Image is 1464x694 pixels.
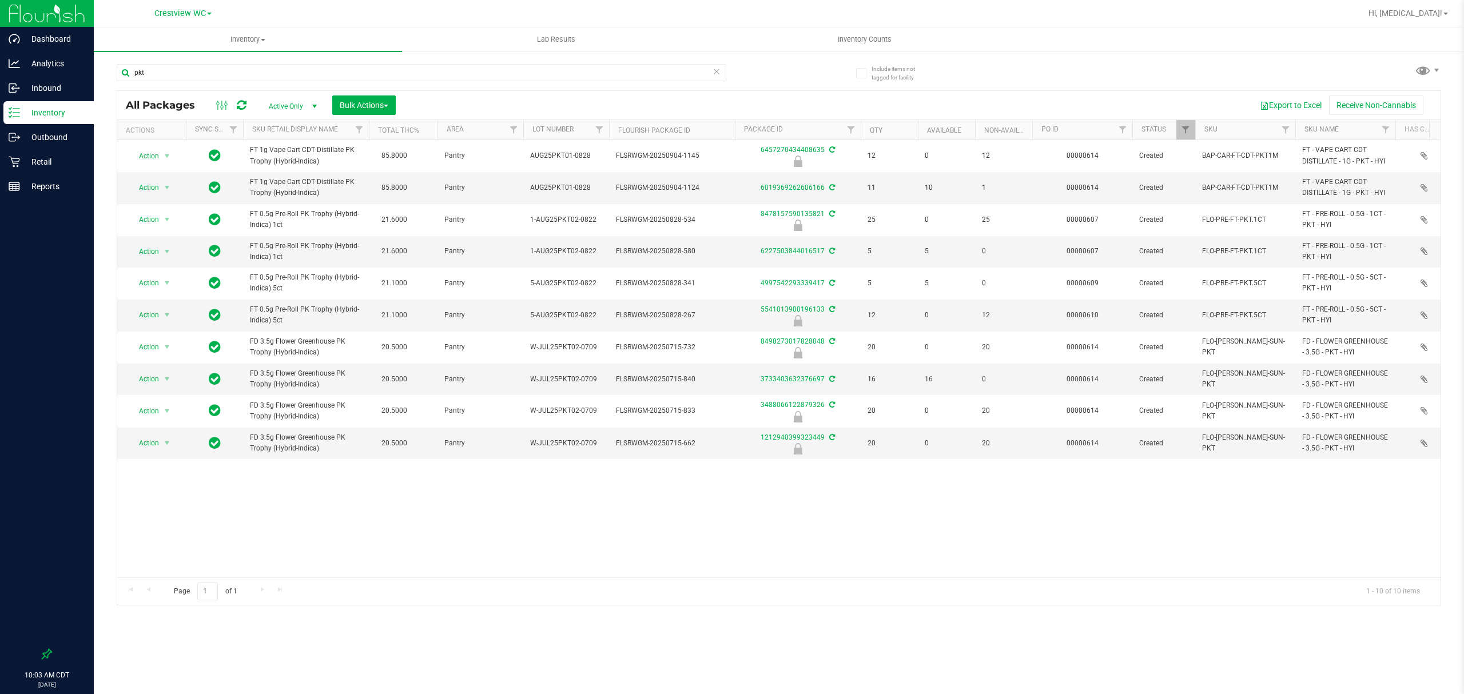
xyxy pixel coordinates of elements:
[20,180,89,193] p: Reports
[761,305,825,313] a: 5541013900196133
[1139,342,1188,353] span: Created
[376,402,413,419] span: 20.5000
[250,177,362,198] span: FT 1g Vape Cart CDT Distillate PK Trophy (Hybrid-Indica)
[504,120,523,139] a: Filter
[9,33,20,45] inline-svg: Dashboard
[444,182,516,193] span: Pantry
[160,339,174,355] span: select
[761,210,825,218] a: 8478157590135821
[20,57,89,70] p: Analytics
[842,120,861,139] a: Filter
[530,182,602,193] span: AUG25PKT01-0828
[250,400,362,422] span: FD 3.5g Flower Greenhouse PK Trophy (Hybrid-Indica)
[250,209,362,230] span: FT 0.5g Pre-Roll PK Trophy (Hybrid-Indica) 1ct
[616,150,728,161] span: FLSRWGM-20250904-1145
[1302,400,1389,422] span: FD - FLOWER GREENHOUSE - 3.5G - PKT - HYI
[868,150,911,161] span: 12
[160,212,174,228] span: select
[444,438,516,449] span: Pantry
[761,279,825,287] a: 4997542293339417
[1067,184,1099,192] a: 00000614
[761,401,825,409] a: 3488066122879326
[982,405,1025,416] span: 20
[126,126,181,134] div: Actions
[616,342,728,353] span: FLSRWGM-20250715-732
[868,214,911,225] span: 25
[1304,125,1339,133] a: SKU Name
[378,126,419,134] a: Total THC%
[733,347,862,358] div: Newly Received
[1139,214,1188,225] span: Created
[982,438,1025,449] span: 20
[195,125,239,133] a: Sync Status
[1202,336,1288,358] span: FLO-[PERSON_NAME]-SUN-PKT
[1202,182,1288,193] span: BAP-CAR-FT-CDT-PKT1M
[376,435,413,452] span: 20.5000
[129,403,160,419] span: Action
[925,438,968,449] span: 0
[129,371,160,387] span: Action
[20,81,89,95] p: Inbound
[710,27,1019,51] a: Inventory Counts
[1302,368,1389,390] span: FD - FLOWER GREENHOUSE - 3.5G - PKT - HYI
[1176,120,1195,139] a: Filter
[1041,125,1059,133] a: PO ID
[1302,432,1389,454] span: FD - FLOWER GREENHOUSE - 3.5G - PKT - HYI
[870,126,882,134] a: Qty
[733,155,862,167] div: Newly Received
[209,212,221,228] span: In Sync
[828,305,835,313] span: Sync from Compliance System
[927,126,961,134] a: Available
[94,34,402,45] span: Inventory
[925,214,968,225] span: 0
[154,9,206,18] span: Crestview WC
[160,180,174,196] span: select
[1302,336,1389,358] span: FD - FLOWER GREENHOUSE - 3.5G - PKT - HYI
[733,220,862,231] div: Newly Received
[209,307,221,323] span: In Sync
[925,278,968,289] span: 5
[1252,95,1329,115] button: Export to Excel
[1395,120,1453,140] th: Has COA
[868,246,911,257] span: 5
[868,182,911,193] span: 11
[868,438,911,449] span: 20
[616,214,728,225] span: FLSRWGM-20250828-534
[868,405,911,416] span: 20
[616,374,728,385] span: FLSRWGM-20250715-840
[209,275,221,291] span: In Sync
[5,680,89,689] p: [DATE]
[160,371,174,387] span: select
[1329,95,1423,115] button: Receive Non-Cannabis
[20,32,89,46] p: Dashboard
[616,246,728,257] span: FLSRWGM-20250828-580
[1202,368,1288,390] span: FLO-[PERSON_NAME]-SUN-PKT
[1302,272,1389,294] span: FT - PRE-ROLL - 0.5G - 5CT - PKT - HYI
[9,131,20,143] inline-svg: Outbound
[1302,304,1389,326] span: FT - PRE-ROLL - 0.5G - 5CT - PKT - HYI
[530,438,602,449] span: W-JUL25PKT02-0709
[761,184,825,192] a: 6019369262606166
[160,435,174,451] span: select
[1202,214,1288,225] span: FLO-PRE-FT-PKT.1CT
[872,65,929,82] span: Include items not tagged for facility
[982,246,1025,257] span: 0
[925,310,968,321] span: 0
[376,147,413,164] span: 85.8000
[868,342,911,353] span: 20
[129,307,160,323] span: Action
[197,583,218,600] input: 1
[982,278,1025,289] span: 0
[982,342,1025,353] span: 20
[117,64,726,81] input: Search Package ID, Item Name, SKU, Lot or Part Number...
[332,95,396,115] button: Bulk Actions
[402,27,710,51] a: Lab Results
[522,34,591,45] span: Lab Results
[1368,9,1442,18] span: Hi, [MEDICAL_DATA]!
[1067,279,1099,287] a: 00000609
[1139,182,1188,193] span: Created
[530,374,602,385] span: W-JUL25PKT02-0709
[209,147,221,163] span: In Sync
[1202,432,1288,454] span: FLO-[PERSON_NAME]-SUN-PKT
[982,374,1025,385] span: 0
